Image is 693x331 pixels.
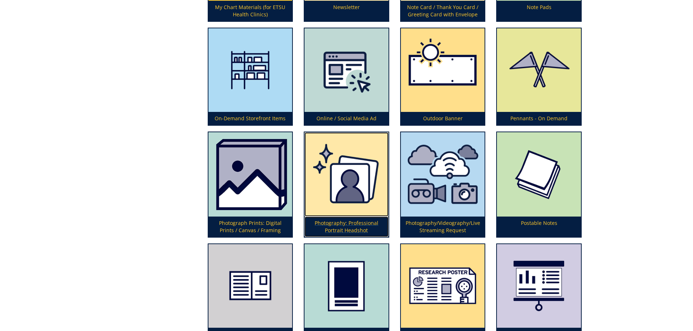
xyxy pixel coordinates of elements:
[304,217,389,237] p: Photography: Professional Portrait Headshot
[401,244,485,328] img: posters-scientific-5aa5927cecefc5.90805739.png
[497,1,581,21] p: Note Pads
[304,112,389,125] p: Online / Social Media Ad
[497,217,581,237] p: Postable Notes
[208,112,292,125] p: On-Demand Storefront Items
[304,28,389,112] img: online-5fff4099133973.60612856.png
[497,28,581,125] a: Pennants - On Demand
[401,112,485,125] p: Outdoor Banner
[497,132,581,237] a: Postable Notes
[401,132,485,217] img: photography%20videography%20or%20live%20streaming-62c5f5a2188136.97296614.png
[304,1,389,21] p: Newsletter
[401,28,485,112] img: outdoor-banner-59a7475505b354.85346843.png
[497,28,581,112] img: pennants-5aba95804d0800.82641085.png
[208,217,292,237] p: Photograph Prints: Digital Prints / Canvas / Framing
[208,1,292,21] p: My Chart Materials (for ETSU Health Clinics)
[401,132,485,237] a: Photography/Videography/Live Streaming Request
[304,132,389,217] img: professional%20headshot-673780894c71e3.55548584.png
[208,132,292,237] a: Photograph Prints: Digital Prints / Canvas / Framing
[304,244,389,328] img: poster-promotional-5949293418faa6.02706653.png
[497,132,581,217] img: post-it-note-5949284106b3d7.11248848.png
[497,244,581,328] img: powerpoint-presentation-5949298d3aa018.35992224.png
[401,1,485,21] p: Note Card / Thank You Card / Greeting Card with Envelope
[208,132,292,217] img: photo%20prints-64d43c229de446.43990330.png
[304,28,389,125] a: Online / Social Media Ad
[497,112,581,125] p: Pennants - On Demand
[401,217,485,237] p: Photography/Videography/Live Streaming Request
[304,132,389,237] a: Photography: Professional Portrait Headshot
[208,28,292,125] a: On-Demand Storefront Items
[208,244,292,328] img: postcard-59839371c99131.37464241.png
[208,28,292,112] img: storefront-59492794b37212.27878942.png
[401,28,485,125] a: Outdoor Banner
